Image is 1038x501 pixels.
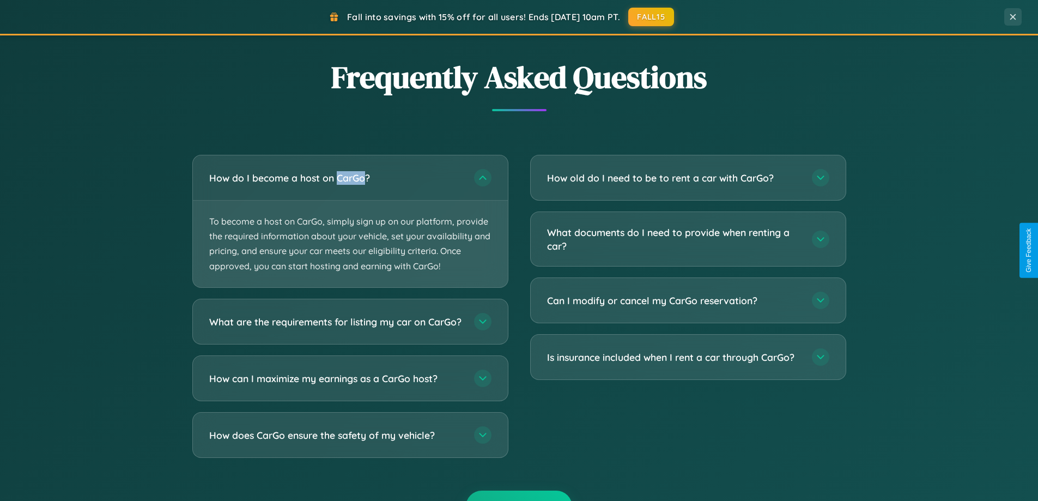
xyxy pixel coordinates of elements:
h2: Frequently Asked Questions [192,56,846,98]
h3: What are the requirements for listing my car on CarGo? [209,315,463,328]
h3: Can I modify or cancel my CarGo reservation? [547,294,801,307]
h3: How old do I need to be to rent a car with CarGo? [547,171,801,185]
h3: Is insurance included when I rent a car through CarGo? [547,351,801,364]
p: To become a host on CarGo, simply sign up on our platform, provide the required information about... [193,201,508,287]
button: FALL15 [628,8,674,26]
span: Fall into savings with 15% off for all users! Ends [DATE] 10am PT. [347,11,620,22]
h3: How does CarGo ensure the safety of my vehicle? [209,428,463,442]
div: Give Feedback [1025,228,1033,273]
h3: How do I become a host on CarGo? [209,171,463,185]
h3: What documents do I need to provide when renting a car? [547,226,801,252]
h3: How can I maximize my earnings as a CarGo host? [209,371,463,385]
